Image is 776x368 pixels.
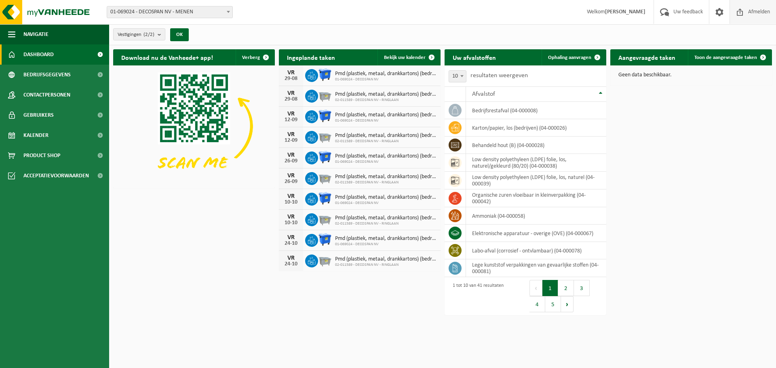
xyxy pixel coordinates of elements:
span: 01-069024 - DECOSPAN NV [335,160,436,164]
div: VR [283,255,299,261]
span: 01-069024 - DECOSPAN NV [335,242,436,247]
div: 10-10 [283,200,299,205]
img: Download de VHEPlus App [113,65,275,187]
strong: [PERSON_NAME] [605,9,645,15]
div: 1 tot 10 van 41 resultaten [449,279,504,313]
span: Vestigingen [118,29,154,41]
span: Pmd (plastiek, metaal, drankkartons) (bedrijven) [335,112,436,118]
span: 01-069024 - DECOSPAN NV - MENEN [107,6,232,18]
span: Pmd (plastiek, metaal, drankkartons) (bedrijven) [335,256,436,263]
span: 02-011589 - DECOSPAN NV - RINGLAAN [335,98,436,103]
span: 02-011589 - DECOSPAN NV - RINGLAAN [335,263,436,267]
div: VR [283,172,299,179]
td: labo-afval (corrosief - ontvlambaar) (04-000078) [466,242,606,259]
span: Pmd (plastiek, metaal, drankkartons) (bedrijven) [335,215,436,221]
div: VR [283,193,299,200]
button: Vestigingen(2/2) [113,28,165,40]
span: Pmd (plastiek, metaal, drankkartons) (bedrijven) [335,153,436,160]
td: karton/papier, los (bedrijven) (04-000026) [466,119,606,137]
h2: Aangevraagde taken [610,49,683,65]
h2: Ingeplande taken [279,49,343,65]
span: Pmd (plastiek, metaal, drankkartons) (bedrijven) [335,91,436,98]
span: Pmd (plastiek, metaal, drankkartons) (bedrijven) [335,236,436,242]
count: (2/2) [143,32,154,37]
span: Pmd (plastiek, metaal, drankkartons) (bedrijven) [335,71,436,77]
span: Toon de aangevraagde taken [694,55,757,60]
img: WB-1100-HPE-BE-01 [318,233,332,246]
span: Pmd (plastiek, metaal, drankkartons) (bedrijven) [335,174,436,180]
span: 02-011589 - DECOSPAN NV - RINGLAAN [335,139,436,144]
button: 3 [574,280,590,296]
a: Toon de aangevraagde taken [688,49,771,65]
span: Gebruikers [23,105,54,125]
span: Contactpersonen [23,85,70,105]
div: 12-09 [283,138,299,143]
a: Ophaling aanvragen [542,49,605,65]
h2: Uw afvalstoffen [445,49,504,65]
div: 24-10 [283,241,299,246]
td: organische zuren vloeibaar in kleinverpakking (04-000042) [466,189,606,207]
div: 12-09 [283,117,299,123]
span: 10 [449,70,466,82]
span: Bedrijfsgegevens [23,65,71,85]
img: WB-2500-GAL-GY-01 [318,212,332,226]
div: 26-09 [283,158,299,164]
button: OK [170,28,189,41]
a: Bekijk uw kalender [377,49,440,65]
span: Afvalstof [472,91,495,97]
h2: Download nu de Vanheede+ app! [113,49,221,65]
button: Previous [529,280,542,296]
span: Ophaling aanvragen [548,55,591,60]
span: Acceptatievoorwaarden [23,166,89,186]
span: Pmd (plastiek, metaal, drankkartons) (bedrijven) [335,132,436,139]
span: Verberg [242,55,260,60]
img: WB-2500-GAL-GY-01 [318,130,332,143]
td: lege kunststof verpakkingen van gevaarlijke stoffen (04-000081) [466,259,606,277]
div: 29-08 [283,76,299,82]
span: 10 [449,71,466,82]
td: low density polyethyleen (LDPE) folie, los, naturel (04-000039) [466,172,606,189]
button: Next [561,296,574,312]
span: 02-011589 - DECOSPAN NV - RINGLAAN [335,221,436,226]
button: 1 [542,280,558,296]
img: WB-2500-GAL-GY-01 [318,88,332,102]
img: WB-1100-HPE-BE-01 [318,150,332,164]
span: Kalender [23,125,48,145]
div: 10-10 [283,220,299,226]
span: Bekijk uw kalender [384,55,426,60]
div: VR [283,111,299,117]
label: resultaten weergeven [470,72,528,79]
img: WB-2500-GAL-GY-01 [318,253,332,267]
div: 24-10 [283,261,299,267]
span: 01-069024 - DECOSPAN NV [335,77,436,82]
div: 26-09 [283,179,299,185]
button: Verberg [236,49,274,65]
button: 2 [558,280,574,296]
span: Pmd (plastiek, metaal, drankkartons) (bedrijven) [335,194,436,201]
img: WB-2500-GAL-GY-01 [318,171,332,185]
td: elektronische apparatuur - overige (OVE) (04-000067) [466,225,606,242]
div: VR [283,152,299,158]
div: VR [283,69,299,76]
td: behandeld hout (B) (04-000028) [466,137,606,154]
p: Geen data beschikbaar. [618,72,764,78]
span: Navigatie [23,24,48,44]
img: WB-1100-HPE-BE-01 [318,68,332,82]
img: WB-1100-HPE-BE-01 [318,109,332,123]
div: VR [283,234,299,241]
div: VR [283,131,299,138]
span: 02-011589 - DECOSPAN NV - RINGLAAN [335,180,436,185]
button: 5 [545,296,561,312]
td: bedrijfsrestafval (04-000008) [466,102,606,119]
div: VR [283,90,299,97]
span: 01-069024 - DECOSPAN NV [335,201,436,206]
button: 4 [529,296,545,312]
td: ammoniak (04-000058) [466,207,606,225]
div: VR [283,214,299,220]
span: Product Shop [23,145,60,166]
td: low density polyethyleen (LDPE) folie, los, naturel/gekleurd (80/20) (04-000038) [466,154,606,172]
span: 01-069024 - DECOSPAN NV - MENEN [107,6,233,18]
div: 29-08 [283,97,299,102]
img: WB-1100-HPE-BE-01 [318,191,332,205]
span: 01-069024 - DECOSPAN NV [335,118,436,123]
